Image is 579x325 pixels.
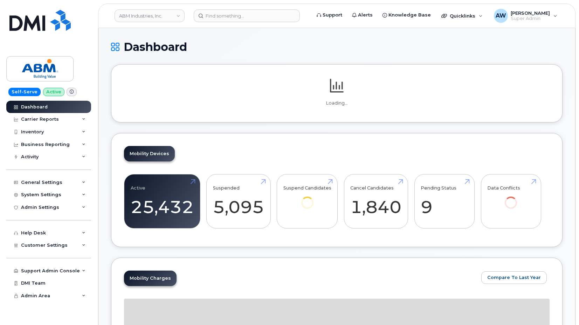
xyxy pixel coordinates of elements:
[487,178,535,219] a: Data Conflicts
[487,274,541,281] span: Compare To Last Year
[421,178,468,225] a: Pending Status 9
[283,178,331,219] a: Suspend Candidates
[350,178,401,225] a: Cancel Candidates 1,840
[124,271,177,286] a: Mobility Charges
[124,100,550,106] p: Loading...
[124,146,175,161] a: Mobility Devices
[111,41,563,53] h1: Dashboard
[131,178,194,225] a: Active 25,432
[481,271,547,284] button: Compare To Last Year
[213,178,264,225] a: Suspended 5,095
